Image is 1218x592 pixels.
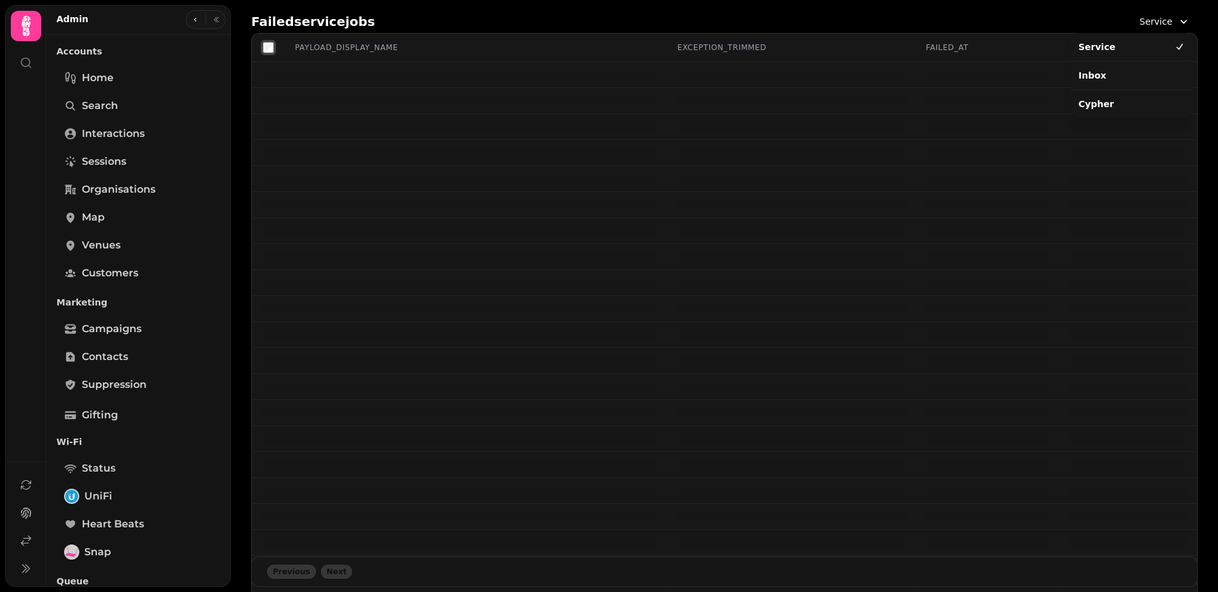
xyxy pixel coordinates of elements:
span: Status [82,461,115,476]
span: Sessions [82,154,126,169]
a: Organisations [56,177,221,202]
span: Map [82,210,105,225]
span: Gifting [82,408,118,423]
span: Campaigns [82,321,141,337]
span: Snap [84,544,111,560]
div: Inbox [1073,64,1190,87]
span: UniFi [84,489,112,504]
span: Search [82,98,118,113]
a: UniFiUniFi [56,484,221,509]
a: Venues [56,233,221,258]
a: Map [56,205,221,230]
a: Status [56,456,221,481]
p: Accounts [56,40,221,63]
span: Customers [82,266,138,281]
span: Suppression [82,377,147,392]
div: Cypher [1073,93,1190,115]
div: Service [1071,33,1193,118]
img: Snap [65,546,78,558]
a: Suppression [56,372,221,397]
a: Heart beats [56,512,221,537]
span: Home [82,70,114,86]
a: Interactions [56,121,221,146]
a: Gifting [56,402,221,428]
p: Wi-Fi [56,430,221,453]
span: Interactions [82,126,145,141]
span: Venues [82,238,121,253]
span: Service [1139,15,1172,28]
a: Contacts [56,344,221,370]
a: SnapSnap [56,539,221,565]
div: Service [1073,35,1174,58]
span: Contacts [82,349,128,364]
button: Service [1132,10,1198,33]
p: Marketing [56,291,221,314]
h2: Admin [56,13,88,25]
span: Organisations [82,182,155,197]
a: Sessions [56,149,221,174]
a: Customers [56,261,221,286]
span: Heart beats [82,517,144,532]
a: Campaigns [56,316,221,342]
a: Search [56,93,221,119]
img: UniFi [65,490,78,503]
a: Home [56,65,221,91]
